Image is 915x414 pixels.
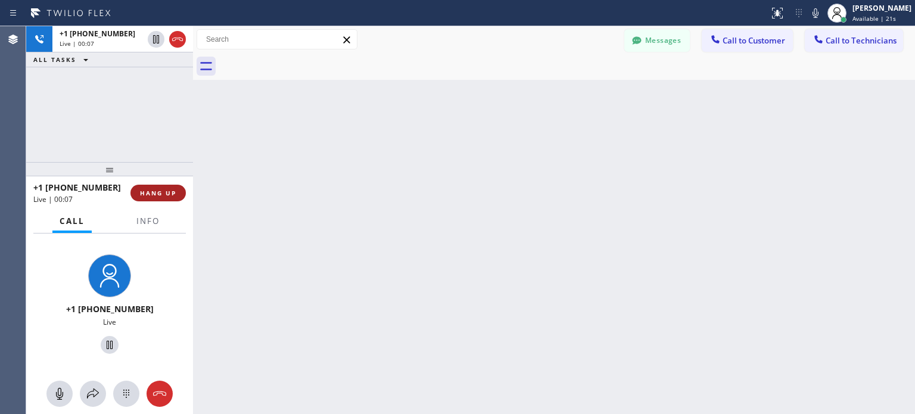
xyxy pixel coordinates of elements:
button: Hold Customer [148,31,164,48]
button: ALL TASKS [26,52,100,67]
button: Call to Customer [702,29,793,52]
span: Call [60,216,85,226]
button: Messages [624,29,690,52]
button: Hang up [147,381,173,407]
input: Search [197,30,357,49]
button: Call to Technicians [805,29,903,52]
button: Hang up [169,31,186,48]
button: Call [52,210,92,233]
span: +1 [PHONE_NUMBER] [60,29,135,39]
span: Available | 21s [852,14,896,23]
span: Info [136,216,160,226]
button: Open directory [80,381,106,407]
span: Live | 00:07 [33,194,73,204]
button: HANG UP [130,185,186,201]
span: +1 [PHONE_NUMBER] [66,303,154,315]
span: +1 [PHONE_NUMBER] [33,182,121,193]
span: ALL TASKS [33,55,76,64]
button: Hold Customer [101,336,119,354]
span: Call to Technicians [826,35,897,46]
span: Live [103,317,116,327]
span: Live | 00:07 [60,39,94,48]
span: Call to Customer [723,35,785,46]
button: Mute [46,381,73,407]
div: [PERSON_NAME] [852,3,911,13]
button: Mute [807,5,824,21]
button: Open dialpad [113,381,139,407]
span: HANG UP [140,189,176,197]
button: Info [129,210,167,233]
